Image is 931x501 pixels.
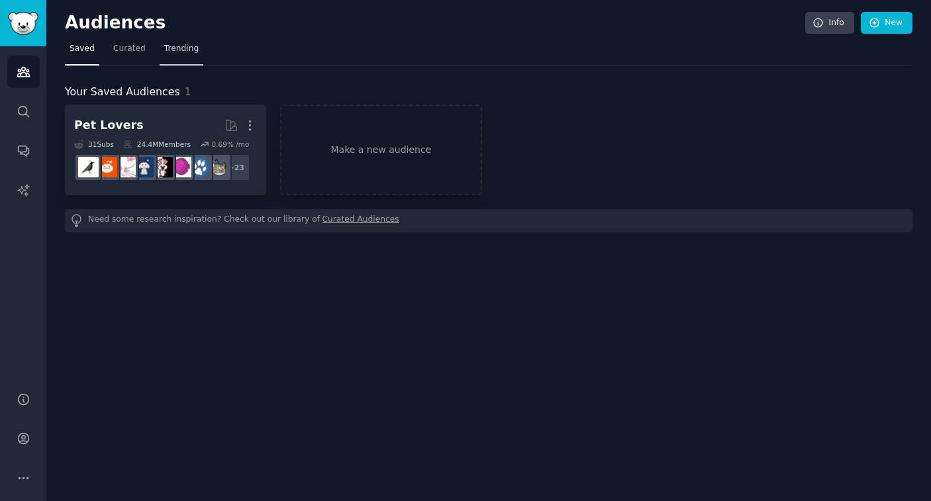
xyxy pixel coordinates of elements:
a: New [861,12,912,34]
a: Pet Lovers31Subs24.4MMembers0.69% /mo+23catsdogsAquariumsparrotsdogswithjobsRATSBeardedDragonsbir... [65,105,266,195]
img: BeardedDragons [97,157,117,177]
span: Curated [113,43,146,55]
img: cats [208,157,228,177]
h2: Audiences [65,13,805,34]
a: Saved [65,38,99,66]
img: Aquariums [171,157,191,177]
div: 31 Sub s [74,140,114,149]
a: Make a new audience [280,105,481,195]
div: 24.4M Members [123,140,191,149]
span: Your Saved Audiences [65,84,180,101]
span: 1 [185,85,191,98]
a: Curated Audiences [322,214,399,228]
div: Need some research inspiration? Check out our library of [65,209,912,232]
a: Trending [160,38,203,66]
div: Pet Lovers [74,117,144,134]
a: Curated [109,38,150,66]
img: dogs [189,157,210,177]
img: RATS [115,157,136,177]
img: dogswithjobs [134,157,154,177]
a: Info [805,12,854,34]
img: birding [78,157,99,177]
span: Trending [164,43,199,55]
img: parrots [152,157,173,177]
div: 0.69 % /mo [211,140,249,149]
img: GummySearch logo [8,12,38,35]
div: + 23 [222,154,250,181]
span: Saved [70,43,95,55]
